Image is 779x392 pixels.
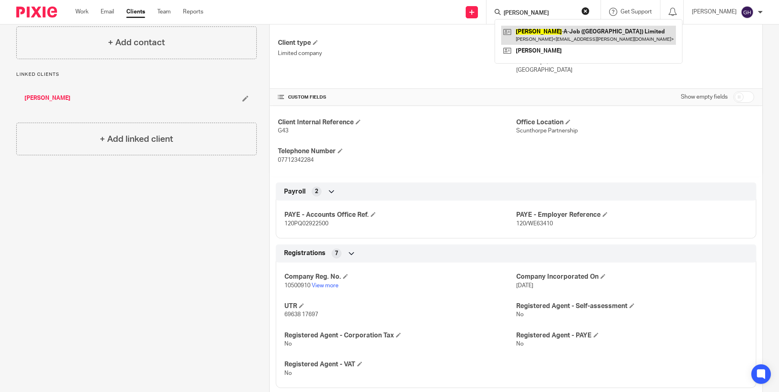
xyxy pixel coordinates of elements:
[516,211,748,219] h4: PAYE - Employer Reference
[278,147,516,156] h4: Telephone Number
[16,71,257,78] p: Linked clients
[312,283,339,288] a: View more
[108,36,165,49] h4: + Add contact
[621,9,652,15] span: Get Support
[284,273,516,281] h4: Company Reg. No.
[516,283,533,288] span: [DATE]
[681,93,728,101] label: Show empty fields
[278,128,288,134] span: G43
[100,133,173,145] h4: + Add linked client
[516,128,578,134] span: Scunthorpe Partnership
[284,187,306,196] span: Payroll
[284,360,516,369] h4: Registered Agent - VAT
[284,249,326,258] span: Registrations
[315,187,318,196] span: 2
[24,94,70,102] a: [PERSON_NAME]
[284,283,310,288] span: 10500910
[503,10,576,17] input: Search
[101,8,114,16] a: Email
[126,8,145,16] a: Clients
[284,341,292,347] span: No
[157,8,171,16] a: Team
[284,312,318,317] span: 69638 17697
[284,221,328,227] span: 120PQ02922500
[75,8,88,16] a: Work
[516,66,754,74] p: [GEOGRAPHIC_DATA]
[278,94,516,101] h4: CUSTOM FIELDS
[16,7,57,18] img: Pixie
[278,39,516,47] h4: Client type
[278,49,516,57] p: Limited company
[516,221,553,227] span: 120/WE63410
[284,331,516,340] h4: Registered Agent - Corporation Tax
[278,157,314,163] span: 07712342284
[741,6,754,19] img: svg%3E
[516,341,524,347] span: No
[335,249,338,258] span: 7
[278,118,516,127] h4: Client Internal Reference
[183,8,203,16] a: Reports
[284,370,292,376] span: No
[516,312,524,317] span: No
[284,211,516,219] h4: PAYE - Accounts Office Ref.
[516,302,748,311] h4: Registered Agent - Self-assessment
[284,302,516,311] h4: UTR
[516,273,748,281] h4: Company Incorporated On
[516,331,748,340] h4: Registered Agent - PAYE
[516,118,754,127] h4: Office Location
[581,7,590,15] button: Clear
[692,8,737,16] p: [PERSON_NAME]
